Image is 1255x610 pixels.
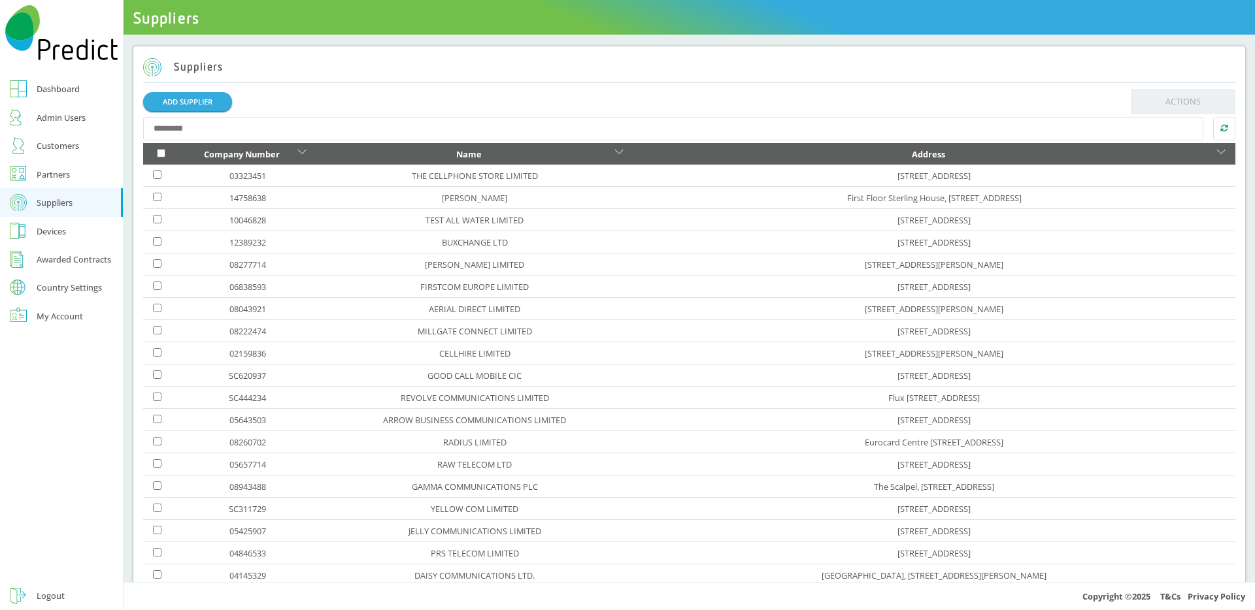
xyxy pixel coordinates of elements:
h2: Suppliers [143,58,224,77]
a: SC444234 [229,392,266,404]
div: Partners [37,167,70,182]
a: PRS TELECOM LIMITED [431,547,519,559]
div: Awarded Contracts [37,251,111,267]
a: YELLOW COM LIMITED [431,503,518,515]
a: 08043921 [229,303,266,315]
div: My Account [37,308,83,324]
img: Predict Mobile [5,5,118,60]
a: DAISY COMMUNICATIONS LTD. [414,570,535,581]
a: 12389232 [229,236,266,248]
a: [STREET_ADDRESS] [897,281,971,293]
a: 03323451 [229,170,266,182]
a: FIRSTCOM EUROPE LIMITED [420,281,529,293]
div: Name [326,146,612,162]
a: Flux [STREET_ADDRESS] [888,392,980,404]
a: [PERSON_NAME] LIMITED [425,259,524,270]
a: BUXCHANGE LTD [442,236,508,248]
a: Privacy Policy [1188,590,1245,602]
a: 08222474 [229,325,266,337]
a: 14758638 [229,192,266,204]
a: [STREET_ADDRESS] [897,170,971,182]
a: [STREET_ADDRESS] [897,236,971,248]
a: AERIAL DIRECT LIMITED [429,303,520,315]
a: 10046828 [229,214,266,226]
a: 05657714 [229,458,266,470]
a: TEST ALL WATER LIMITED [426,214,524,226]
a: [STREET_ADDRESS] [897,525,971,537]
a: T&Cs [1160,590,1180,602]
a: RAW TELECOM LTD [437,458,512,470]
a: First Floor Sterling House, [STREET_ADDRESS] [847,192,1022,204]
a: [STREET_ADDRESS] [897,458,971,470]
a: 05425907 [229,525,266,537]
a: GOOD CALL MOBILE CIC [427,370,522,381]
a: Eurocard Centre [STREET_ADDRESS] [865,436,1003,448]
a: GAMMA COMMUNICATIONS PLC [412,481,538,492]
div: Customers [37,138,79,153]
div: Devices [37,223,66,239]
a: 06838593 [229,281,266,293]
div: Dashboard [37,81,80,97]
a: SC620937 [229,370,266,381]
a: 04846533 [229,547,266,559]
a: [STREET_ADDRESS] [897,370,971,381]
a: [STREET_ADDRESS][PERSON_NAME] [865,259,1003,270]
a: [GEOGRAPHIC_DATA], [STREET_ADDRESS][PERSON_NAME] [822,570,1046,581]
a: THE CELLPHONE STORE LIMITED [412,170,538,182]
a: 08277714 [229,259,266,270]
a: 04145329 [229,570,266,581]
div: Logout [37,588,65,603]
div: Company Number [189,146,295,162]
a: JELLY COMMUNICATIONS LIMITED [409,525,541,537]
a: [PERSON_NAME] [442,192,507,204]
a: [STREET_ADDRESS] [897,503,971,515]
a: MILLGATE CONNECT LIMITED [418,325,532,337]
a: [STREET_ADDRESS][PERSON_NAME] [865,347,1003,359]
div: Admin Users [37,110,86,125]
div: Suppliers [37,195,73,210]
a: 08943488 [229,481,266,492]
a: SC311729 [229,503,266,515]
a: [STREET_ADDRESS] [897,547,971,559]
a: CELLHIRE LIMITED [439,347,510,359]
a: [STREET_ADDRESS] [897,214,971,226]
a: [STREET_ADDRESS] [897,325,971,337]
a: [STREET_ADDRESS][PERSON_NAME] [865,303,1003,315]
a: The Scalpel, [STREET_ADDRESS] [874,481,994,492]
a: 05643503 [229,414,266,426]
div: Address [643,146,1214,162]
a: REVOLVE COMMUNICATIONS LIMITED [401,392,549,404]
a: [STREET_ADDRESS] [897,414,971,426]
a: 08260702 [229,436,266,448]
div: Country Settings [37,283,102,292]
a: RADIUS LIMITED [443,436,507,448]
a: 02159836 [229,347,266,359]
a: ADD SUPPLIER [143,92,232,111]
a: ARROW BUSINESS COMMUNICATIONS LIMITED [383,414,566,426]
